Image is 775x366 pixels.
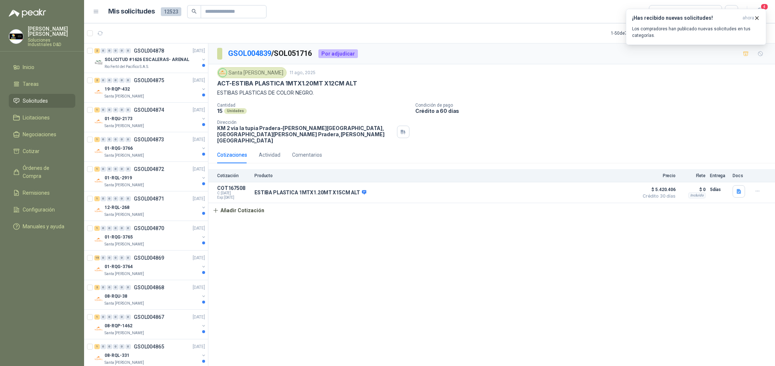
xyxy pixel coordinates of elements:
[710,173,728,178] p: Entrega
[119,78,125,83] div: 0
[105,64,149,70] p: Rio Fertil del Pacífico S.A.S.
[23,63,34,71] span: Inicio
[94,224,207,247] a: 1 0 0 0 0 0 GSOL004870[DATE] Company Logo01-RQG-3765Santa [PERSON_NAME]
[193,166,205,173] p: [DATE]
[208,203,268,218] button: Añadir Cotización
[94,78,100,83] div: 2
[733,173,747,178] p: Docs
[217,108,223,114] p: 15
[193,255,205,262] p: [DATE]
[9,220,75,233] a: Manuales y ayuda
[23,147,39,155] span: Cotizar
[217,185,250,191] p: COT167508
[742,15,754,21] span: ahora
[193,77,205,84] p: [DATE]
[193,314,205,321] p: [DATE]
[94,313,207,336] a: 1 0 0 0 0 0 GSOL004867[DATE] Company Logo08-RQP-1462Santa [PERSON_NAME]
[113,196,118,201] div: 0
[113,137,118,142] div: 0
[101,107,106,113] div: 0
[105,271,144,277] p: Santa [PERSON_NAME]
[107,285,112,290] div: 0
[94,283,207,306] a: 2 0 0 0 0 0 GSOL004868[DATE] Company Logo08-RQU-38Santa [PERSON_NAME]
[134,226,164,231] p: GSOL004870
[119,314,125,320] div: 0
[28,38,75,47] p: Soluciones Industriales D&D
[107,196,112,201] div: 0
[134,48,164,53] p: GSOL004878
[254,190,366,196] p: ESTIBA PLASTICA 1MTX1.20MT X15CM ALT
[134,314,164,320] p: GSOL004867
[639,194,676,198] span: Crédito 30 días
[23,206,55,214] span: Configuración
[113,314,118,320] div: 0
[192,9,197,14] span: search
[105,352,129,359] p: 08-RQL-331
[228,48,313,59] p: / SOL051716
[105,115,132,122] p: 01-RQU-2173
[193,195,205,202] p: [DATE]
[105,182,144,188] p: Santa [PERSON_NAME]
[94,354,103,363] img: Company Logo
[94,167,100,172] div: 1
[94,324,103,333] img: Company Logo
[9,186,75,200] a: Remisiones
[290,69,315,76] p: 11 ago, 2025
[113,344,118,349] div: 0
[193,343,205,350] p: [DATE]
[125,344,131,349] div: 0
[107,48,112,53] div: 0
[119,344,125,349] div: 0
[654,8,669,16] div: Todas
[9,30,23,43] img: Company Logo
[134,107,164,113] p: GSOL004874
[217,173,250,178] p: Cotización
[94,206,103,215] img: Company Logo
[217,125,394,144] p: KM 2 vía la tupia Pradera-[PERSON_NAME][GEOGRAPHIC_DATA], [GEOGRAPHIC_DATA][PERSON_NAME] Pradera ...
[105,175,132,182] p: 01-RQL-2919
[193,136,205,143] p: [DATE]
[94,314,100,320] div: 1
[94,295,103,304] img: Company Logo
[710,185,728,194] p: 5 días
[9,9,46,18] img: Logo peakr
[193,284,205,291] p: [DATE]
[134,78,164,83] p: GSOL004875
[94,236,103,244] img: Company Logo
[94,135,207,159] a: 1 0 0 0 0 0 GSOL004873[DATE] Company Logo01-RQG-3766Santa [PERSON_NAME]
[105,323,132,329] p: 08-RQP-1462
[639,185,676,194] span: $ 5.420.406
[134,285,164,290] p: GSOL004868
[134,167,164,172] p: GSOL004872
[224,108,247,114] div: Unidades
[318,49,358,58] div: Por adjudicar
[217,67,287,78] div: Santa [PERSON_NAME]
[134,137,164,142] p: GSOL004873
[217,195,250,200] span: Exp: [DATE]
[23,97,48,105] span: Solicitudes
[125,196,131,201] div: 0
[94,194,207,218] a: 1 0 0 0 0 0 GSOL004871[DATE] Company Logo12-RQL-268Santa [PERSON_NAME]
[9,127,75,141] a: Negociaciones
[9,144,75,158] a: Cotizar
[680,173,706,178] p: Flete
[28,26,75,37] p: [PERSON_NAME] [PERSON_NAME]
[688,192,706,198] div: Incluido
[94,255,100,260] div: 15
[94,117,103,126] img: Company Logo
[219,69,227,77] img: Company Logo
[105,330,144,336] p: Santa [PERSON_NAME]
[119,48,125,53] div: 0
[119,285,125,290] div: 0
[228,49,271,58] a: GSOL004839
[94,285,100,290] div: 2
[23,189,50,197] span: Remisiones
[125,107,131,113] div: 0
[125,137,131,142] div: 0
[134,344,164,349] p: GSOL004865
[94,344,100,349] div: 1
[94,147,103,156] img: Company Logo
[9,94,75,108] a: Solicitudes
[94,342,207,366] a: 1 0 0 0 0 0 GSOL004865[DATE] Company Logo08-RQL-331Santa [PERSON_NAME]
[217,120,394,125] p: Dirección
